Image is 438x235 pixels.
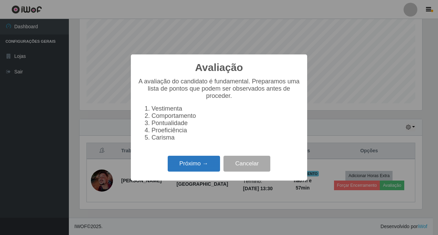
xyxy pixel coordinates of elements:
[152,127,300,134] li: Proeficiência
[152,134,300,141] li: Carisma
[152,112,300,120] li: Comportamento
[138,78,300,100] p: A avaliação do candidato é fundamental. Preparamos uma lista de pontos que podem ser observados a...
[152,120,300,127] li: Pontualidade
[223,156,270,172] button: Cancelar
[152,105,300,112] li: Vestimenta
[195,61,243,74] h2: Avaliação
[168,156,220,172] button: Próximo →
